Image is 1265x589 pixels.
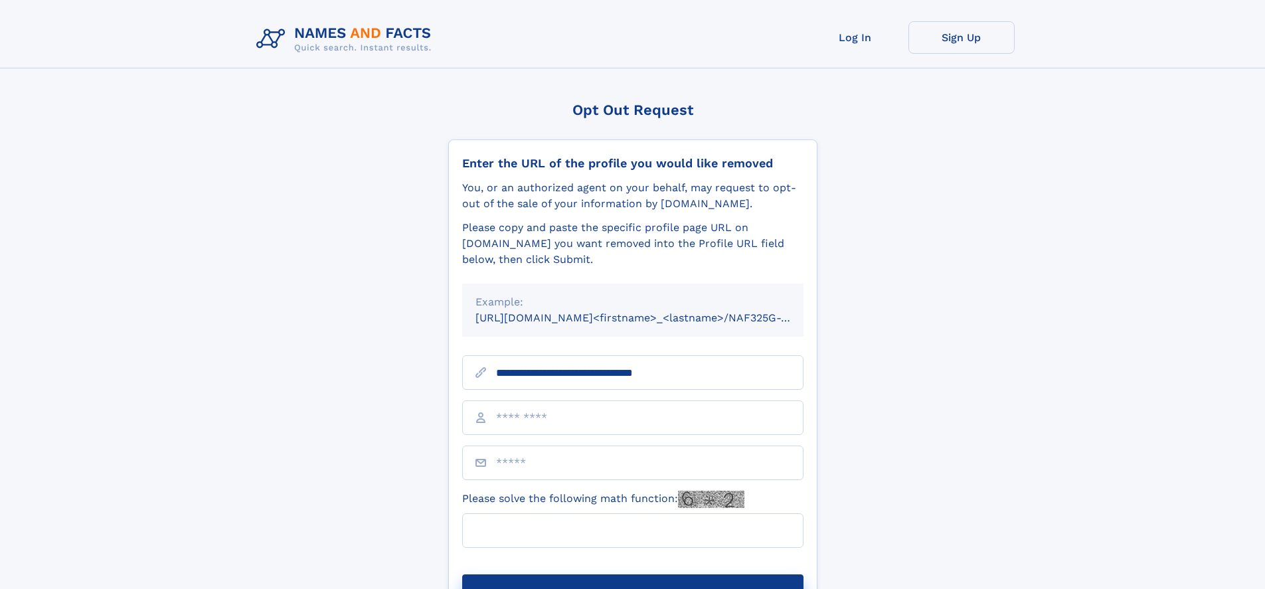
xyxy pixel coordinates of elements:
div: Example: [475,294,790,310]
label: Please solve the following math function: [462,491,744,508]
a: Sign Up [908,21,1015,54]
div: Please copy and paste the specific profile page URL on [DOMAIN_NAME] you want removed into the Pr... [462,220,803,268]
a: Log In [802,21,908,54]
div: Opt Out Request [448,102,817,118]
div: Enter the URL of the profile you would like removed [462,156,803,171]
small: [URL][DOMAIN_NAME]<firstname>_<lastname>/NAF325G-xxxxxxxx [475,311,829,324]
img: Logo Names and Facts [251,21,442,57]
div: You, or an authorized agent on your behalf, may request to opt-out of the sale of your informatio... [462,180,803,212]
